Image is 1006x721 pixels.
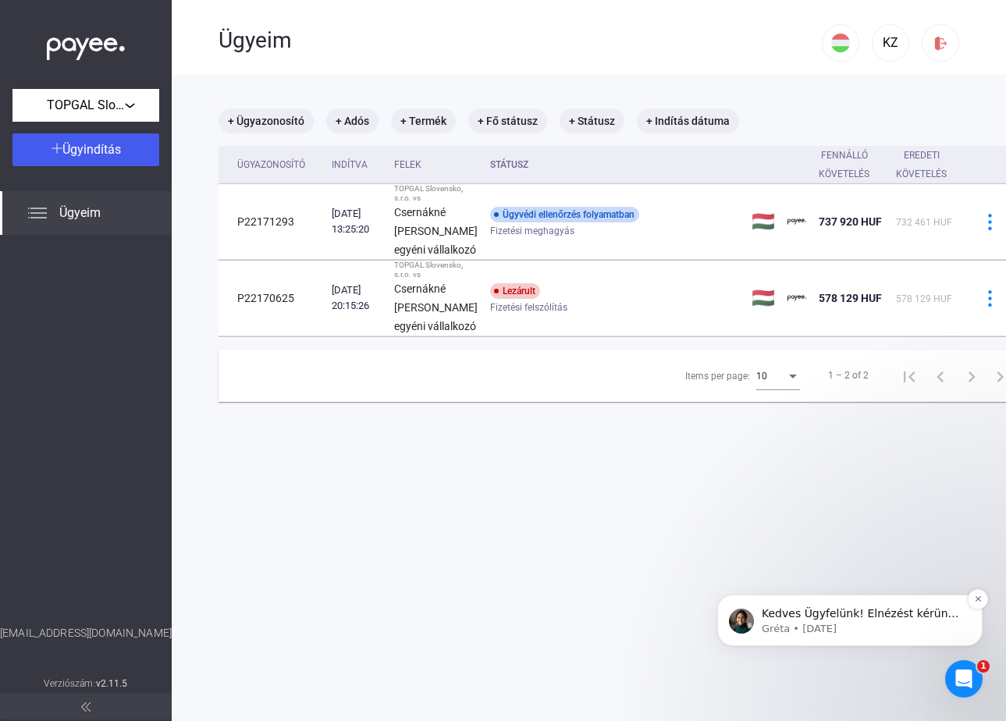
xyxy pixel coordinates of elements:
div: Felek [394,155,421,174]
th: Státusz [484,146,745,184]
span: 732 461 HUF [896,217,952,228]
img: logout-red [933,35,949,51]
div: Ügyvédi ellenőrzés folyamatban [490,207,639,222]
mat-chip: + Ügyazonosító [219,108,314,133]
img: arrow-double-left-grey.svg [81,702,91,712]
iframe: Intercom notifications message [694,504,1006,679]
img: more-blue [982,214,998,230]
div: Items per page: [685,367,750,385]
img: plus-white.svg [52,143,62,154]
span: Fizetési felszólítás [490,298,567,317]
button: Ügyindítás [12,133,159,166]
button: KZ [872,24,909,62]
mat-chip: + Indítás dátuma [637,108,739,133]
div: Fennálló követelés [819,146,869,183]
span: Fizetési meghagyás [490,222,574,240]
img: payee-logo [787,212,806,231]
strong: Csernákné [PERSON_NAME] egyéni vállalkozó [394,282,478,332]
div: Indítva [332,155,368,174]
button: more-blue [973,205,1006,238]
div: Ügyazonosító [237,155,319,174]
img: payee-logo [787,289,806,307]
td: P22170625 [219,261,325,336]
button: HU [822,24,859,62]
div: [DATE] 20:15:26 [332,282,382,314]
div: [DATE] 13:25:20 [332,206,382,237]
mat-chip: + Fő státusz [468,108,547,133]
span: 578 129 HUF [896,293,952,304]
button: more-blue [973,282,1006,314]
td: 🇭🇺 [745,184,781,260]
div: Ügyeim [219,27,822,54]
span: 737 920 HUF [819,215,882,228]
div: TOPGAL Slovensko, s.r.o. vs [394,261,478,279]
button: First page [894,360,925,391]
p: Kedves Ügyfelünk! Elnézést kérünk a hosszú válaszidőért. Az ügyintézés már folyamatban van. [DATE... [68,102,269,118]
p: Message from Gréta, sent 5d ago [68,118,269,132]
img: more-blue [982,290,998,307]
td: P22171293 [219,184,325,260]
div: TOPGAL Slovensko, s.r.o. vs [394,184,478,203]
strong: v2.11.5 [96,678,128,689]
strong: Csernákné [PERSON_NAME] egyéni vállalkozó [394,206,478,256]
span: 578 129 HUF [819,292,882,304]
button: Next page [956,360,987,391]
img: HU [831,34,850,52]
mat-chip: + Termék [391,108,456,133]
img: white-payee-white-dot.svg [47,29,125,61]
div: Indítva [332,155,382,174]
div: message notification from Gréta, 5d ago. Kedves Ügyfelünk! Elnézést kérünk a hosszú válaszidőért.... [23,91,289,142]
span: Ügyindítás [62,142,121,157]
img: Profile image for Gréta [35,105,60,130]
div: Ügyazonosító [237,155,305,174]
div: 1 – 2 of 2 [828,366,869,385]
button: Previous page [925,360,956,391]
div: Felek [394,155,478,174]
mat-chip: + Adós [326,108,379,133]
span: TOPGAL Slovensko, s.r.o. [47,96,125,115]
span: 10 [756,371,767,382]
td: 🇭🇺 [745,261,781,336]
div: Fennálló követelés [819,146,883,183]
div: Eredeti követelés [896,146,947,183]
iframe: Intercom live chat [945,660,983,698]
div: Lezárult [490,283,540,299]
span: Ügyeim [59,204,101,222]
button: logout-red [922,24,959,62]
mat-chip: + Státusz [560,108,624,133]
div: KZ [877,34,904,52]
button: TOPGAL Slovensko, s.r.o. [12,89,159,122]
div: Eredeti követelés [896,146,961,183]
span: 1 [977,660,990,673]
img: list.svg [28,204,47,222]
mat-select: Items per page: [756,366,800,385]
button: Dismiss notification [274,85,294,105]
